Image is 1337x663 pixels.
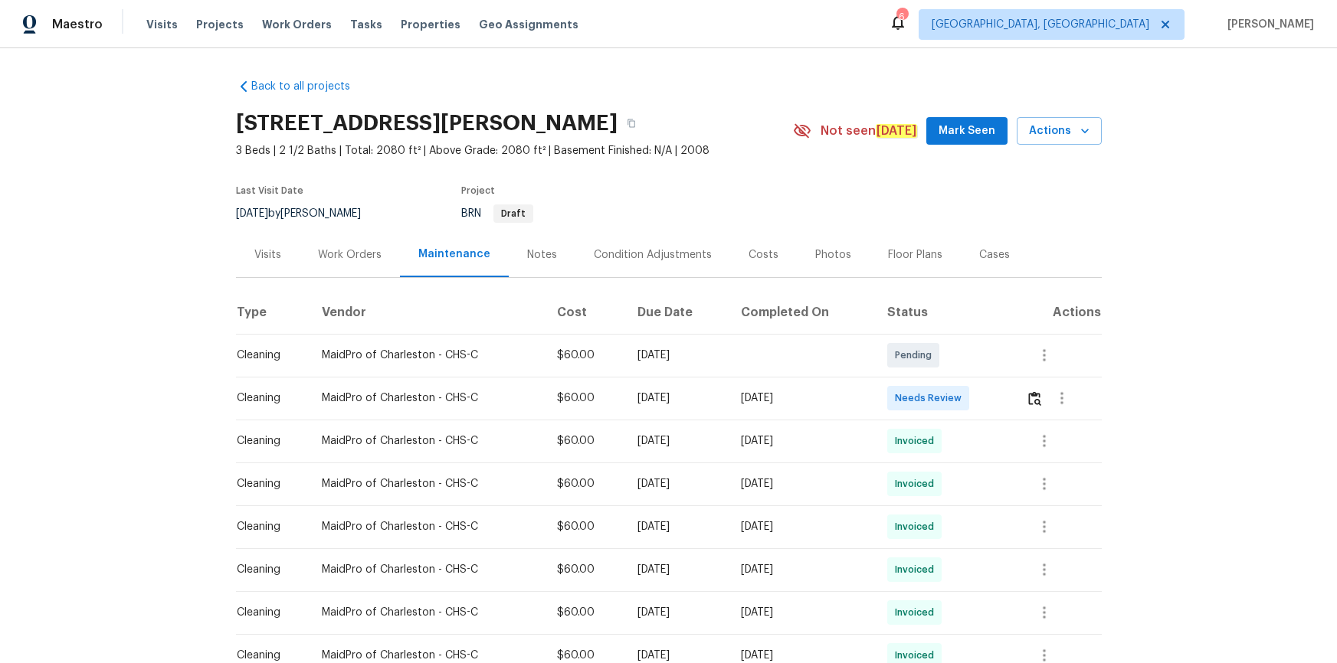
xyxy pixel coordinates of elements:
div: Cleaning [237,562,297,577]
div: [DATE] [741,648,863,663]
span: [PERSON_NAME] [1221,17,1314,32]
div: Condition Adjustments [594,247,712,263]
th: Completed On [729,291,875,334]
div: $60.00 [557,519,613,534]
div: $60.00 [557,562,613,577]
span: Visits [146,17,178,32]
button: Copy Address [618,109,645,137]
span: Invoiced [895,476,940,492]
div: Visits [254,247,281,263]
div: Cleaning [237,390,297,406]
div: [DATE] [741,390,863,406]
button: Mark Seen [926,117,1008,145]
span: Invoiced [895,519,940,534]
span: Draft [495,209,532,218]
span: [GEOGRAPHIC_DATA], [GEOGRAPHIC_DATA] [932,17,1149,32]
div: MaidPro of Charleston - CHS-C [322,348,533,363]
th: Actions [1014,291,1101,334]
div: [DATE] [741,562,863,577]
div: Cleaning [237,605,297,620]
div: [DATE] [741,605,863,620]
div: [DATE] [637,476,716,492]
span: Mark Seen [939,122,995,141]
span: Work Orders [262,17,332,32]
span: Projects [196,17,244,32]
div: Photos [815,247,851,263]
span: BRN [461,208,533,219]
div: [DATE] [741,519,863,534]
div: [DATE] [741,476,863,492]
th: Vendor [310,291,545,334]
span: Invoiced [895,648,940,663]
div: MaidPro of Charleston - CHS-C [322,433,533,449]
div: MaidPro of Charleston - CHS-C [322,390,533,406]
span: Tasks [350,19,382,30]
div: MaidPro of Charleston - CHS-C [322,648,533,663]
div: Cleaning [237,348,297,363]
span: Last Visit Date [236,186,303,195]
div: Cases [979,247,1010,263]
span: Not seen [821,123,917,139]
div: MaidPro of Charleston - CHS-C [322,519,533,534]
div: Cleaning [237,476,297,492]
div: $60.00 [557,605,613,620]
div: Cleaning [237,433,297,449]
div: Notes [527,247,557,263]
span: Project [461,186,495,195]
img: Review Icon [1028,391,1041,406]
th: Cost [545,291,625,334]
button: Review Icon [1026,380,1044,416]
div: MaidPro of Charleston - CHS-C [322,476,533,492]
th: Due Date [625,291,729,334]
div: Maintenance [418,247,490,262]
span: 3 Beds | 2 1/2 Baths | Total: 2080 ft² | Above Grade: 2080 ft² | Basement Finished: N/A | 2008 [236,143,793,158]
div: [DATE] [637,390,716,406]
span: Invoiced [895,605,940,620]
a: Back to all projects [236,79,383,94]
span: Invoiced [895,433,940,449]
div: $60.00 [557,348,613,363]
div: Costs [749,247,778,263]
th: Type [236,291,310,334]
em: [DATE] [876,124,917,138]
th: Status [875,291,1014,334]
span: Needs Review [895,390,968,406]
div: $60.00 [557,648,613,663]
h2: [STREET_ADDRESS][PERSON_NAME] [236,116,618,131]
div: Cleaning [237,519,297,534]
div: [DATE] [637,605,716,620]
span: Properties [401,17,460,32]
button: Actions [1017,117,1102,145]
span: Pending [895,348,938,363]
div: $60.00 [557,390,613,406]
div: Cleaning [237,648,297,663]
div: 6 [896,9,907,24]
div: [DATE] [637,648,716,663]
div: [DATE] [637,562,716,577]
span: Invoiced [895,562,940,577]
div: $60.00 [557,433,613,449]
div: Floor Plans [888,247,942,263]
span: Geo Assignments [479,17,578,32]
span: Maestro [52,17,103,32]
div: [DATE] [637,433,716,449]
div: [DATE] [637,519,716,534]
div: by [PERSON_NAME] [236,204,379,223]
div: $60.00 [557,476,613,492]
div: [DATE] [741,433,863,449]
span: [DATE] [236,208,268,219]
div: Work Orders [318,247,382,263]
div: [DATE] [637,348,716,363]
div: MaidPro of Charleston - CHS-C [322,605,533,620]
span: Actions [1029,122,1090,141]
div: MaidPro of Charleston - CHS-C [322,562,533,577]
